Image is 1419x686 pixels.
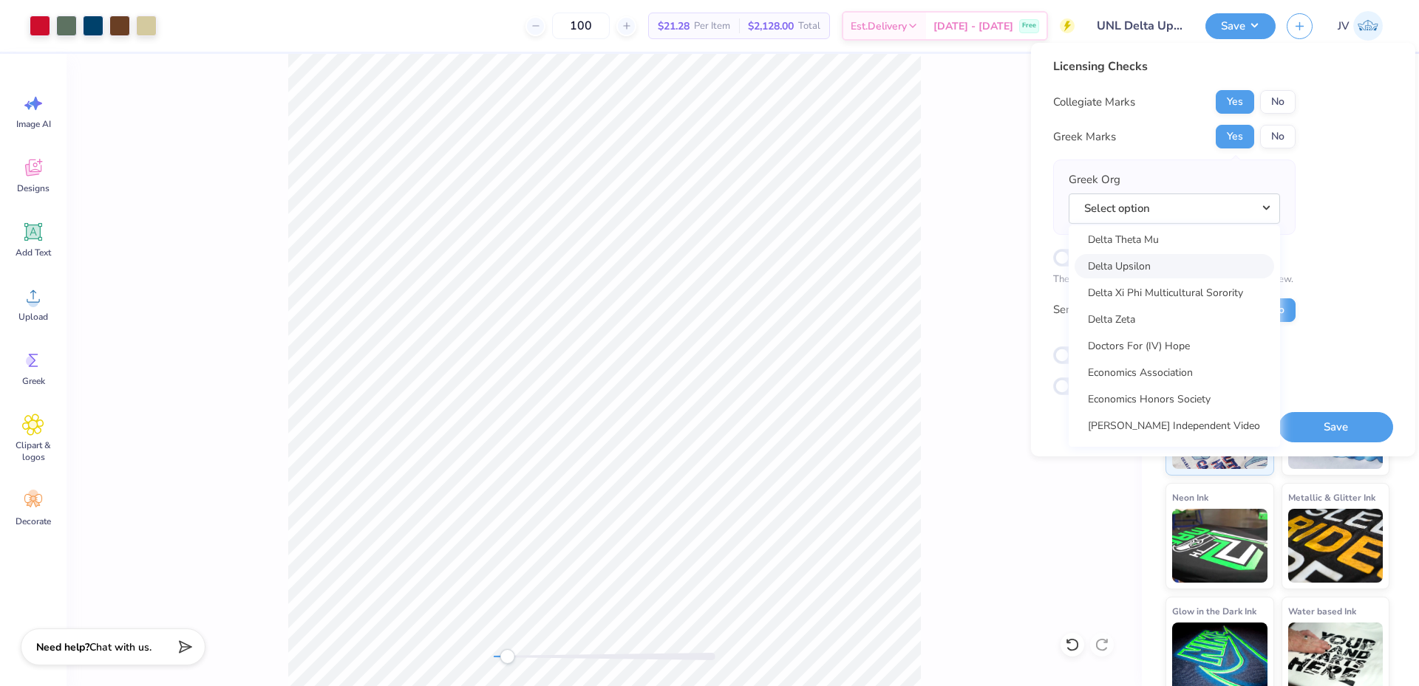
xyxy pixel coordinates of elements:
span: Water based Ink [1288,603,1356,619]
span: Metallic & Glitter Ink [1288,490,1375,505]
img: Metallic & Glitter Ink [1288,509,1384,583]
button: No [1260,90,1296,114]
img: Jo Vincent [1353,11,1383,41]
button: Yes [1216,125,1254,148]
span: Add Text [16,247,51,258]
span: Clipart & logos [9,439,58,463]
span: Decorate [16,515,51,527]
img: Neon Ink [1172,509,1267,583]
span: JV [1338,18,1350,35]
a: Delta Upsilon [1075,254,1274,278]
strong: Need help? [36,640,89,654]
div: Licensing Checks [1053,58,1296,75]
a: Economics Association [1075,360,1274,385]
a: JV [1331,11,1389,41]
span: Chat with us. [89,640,152,654]
button: Save [1205,13,1276,39]
span: [DATE] - [DATE] [933,18,1013,34]
span: Per Item [694,18,730,34]
span: Image AI [16,118,51,130]
span: Total [798,18,820,34]
label: Greek Org [1069,171,1120,188]
button: Save [1279,412,1393,442]
div: Accessibility label [500,649,514,664]
div: Collegiate Marks [1053,94,1135,111]
span: Free [1022,21,1036,31]
a: Epsilon Delta Epsilon [1075,440,1274,464]
a: Doctors For (IV) Hope [1075,334,1274,358]
a: Delta Xi Phi Multicultural Sorority [1075,281,1274,305]
span: Est. Delivery [851,18,907,34]
span: $21.28 [658,18,690,34]
a: Delta Zeta [1075,307,1274,332]
p: The changes are too minor to warrant an Affinity review. [1053,272,1296,287]
span: Glow in the Dark Ink [1172,603,1256,619]
button: No [1260,125,1296,148]
a: Delta Theta Mu [1075,227,1274,252]
span: Greek [22,375,45,387]
span: Designs [17,182,50,194]
a: Economics Honors Society [1075,387,1274,411]
button: Select option [1069,193,1280,224]
div: Select option [1069,225,1280,447]
div: Send a Copy to Client [1053,301,1160,318]
span: $2,128.00 [748,18,794,34]
a: [PERSON_NAME] Independent Video [1075,414,1274,438]
input: – – [552,13,610,39]
span: Neon Ink [1172,490,1208,505]
div: Greek Marks [1053,128,1116,145]
input: Untitled Design [1086,11,1194,41]
span: Upload [18,311,48,323]
button: Yes [1216,90,1254,114]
